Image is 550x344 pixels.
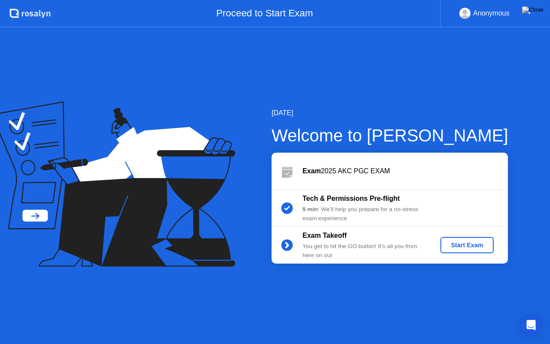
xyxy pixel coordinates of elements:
div: Welcome to [PERSON_NAME] [272,123,508,148]
div: [DATE] [272,108,508,118]
div: Open Intercom Messenger [521,315,541,335]
div: Anonymous [473,8,510,19]
div: 2025 AKC PGC EXAM [302,166,508,176]
b: Exam [302,167,321,175]
div: : We’ll help you prepare for a no-stress exam experience [302,205,426,223]
div: You get to hit the GO button! It’s all you from here on out [302,242,426,260]
b: Exam Takeoff [302,232,347,239]
b: Tech & Permissions Pre-flight [302,195,400,202]
div: Start Exam [444,242,490,249]
button: Start Exam [440,237,493,253]
b: 5 min [302,206,318,212]
img: Close [522,6,544,13]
